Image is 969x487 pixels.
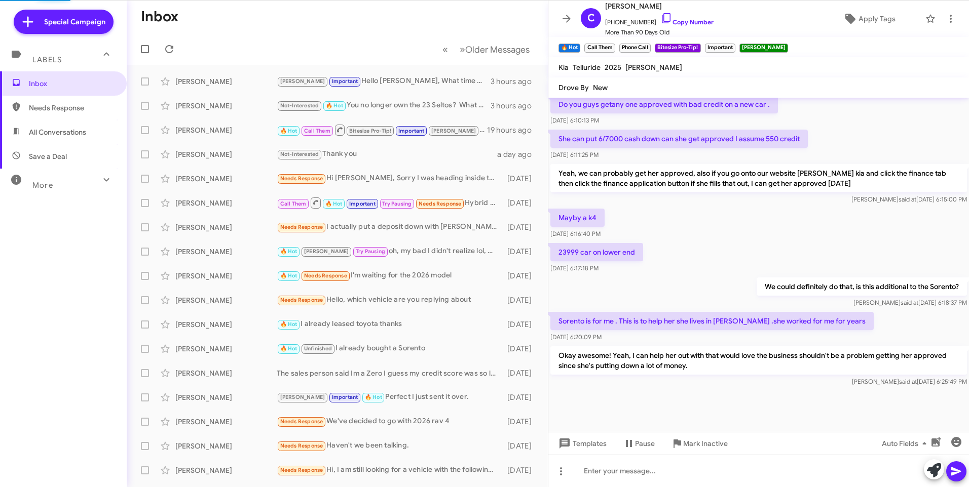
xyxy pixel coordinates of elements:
[277,318,503,330] div: I already leased toyota thanks
[593,83,608,92] span: New
[899,195,916,203] span: said at
[175,76,277,87] div: [PERSON_NAME]
[280,200,307,207] span: Call Them
[558,83,589,92] span: Drove By
[304,272,347,279] span: Needs Response
[550,333,602,341] span: [DATE] 6:20:09 PM
[277,294,503,306] div: Hello, which vehicle are you replying about
[175,125,277,135] div: [PERSON_NAME]
[503,271,540,281] div: [DATE]
[277,100,491,111] div: You no longer own the 23 Seltos? What do you currently drive?
[280,151,319,157] span: Not-Interested
[431,128,476,134] span: [PERSON_NAME]
[277,343,503,354] div: I already bought a Sorento
[175,247,277,257] div: [PERSON_NAME]
[550,230,601,237] span: [DATE] 6:16:40 PM
[436,39,454,60] button: Previous
[175,101,277,111] div: [PERSON_NAME]
[32,55,62,64] span: Labels
[558,63,569,72] span: Kia
[454,39,536,60] button: Next
[175,441,277,451] div: [PERSON_NAME]
[365,394,382,400] span: 🔥 Hot
[277,270,503,281] div: I'm waiting for the 2026 model
[739,44,788,53] small: [PERSON_NAME]
[175,295,277,305] div: [PERSON_NAME]
[277,416,503,427] div: We've decided to go with 2026 rav 4
[356,248,385,255] span: Try Pausing
[175,344,277,354] div: [PERSON_NAME]
[280,321,297,328] span: 🔥 Hot
[304,248,349,255] span: [PERSON_NAME]
[277,148,497,160] div: Thank you
[280,175,323,182] span: Needs Response
[304,345,332,352] span: Unfinished
[280,297,323,303] span: Needs Response
[44,17,105,27] span: Special Campaign
[326,102,343,109] span: 🔥 Hot
[550,312,874,330] p: Sorento is for me . This is to help her she lives in [PERSON_NAME] .she worked for me for years
[14,10,114,34] a: Special Campaign
[757,277,967,296] p: We could definitely do that, is this additional to the Sorento?
[280,394,325,400] span: [PERSON_NAME]
[332,78,358,85] span: Important
[280,78,325,85] span: [PERSON_NAME]
[419,200,462,207] span: Needs Response
[280,345,297,352] span: 🔥 Hot
[398,128,425,134] span: Important
[683,434,728,453] span: Mark Inactive
[304,128,330,134] span: Call Them
[32,181,53,190] span: More
[874,434,939,453] button: Auto Fields
[175,271,277,281] div: [PERSON_NAME]
[605,27,714,37] span: More Than 90 Days Old
[503,174,540,184] div: [DATE]
[584,44,615,53] small: Call Them
[29,151,67,161] span: Save a Deal
[548,434,615,453] button: Templates
[280,467,323,473] span: Needs Response
[29,78,115,89] span: Inbox
[277,368,503,378] div: The sales person said Im a Zero I guess my credit score was so low I couldnt leave the lot with a...
[277,221,503,233] div: I actually put a deposit down with [PERSON_NAME] [DATE] for a sorento
[175,465,277,475] div: [PERSON_NAME]
[175,368,277,378] div: [PERSON_NAME]
[503,247,540,257] div: [DATE]
[280,224,323,230] span: Needs Response
[491,76,540,87] div: 3 hours ago
[503,344,540,354] div: [DATE]
[175,222,277,232] div: [PERSON_NAME]
[280,128,297,134] span: 🔥 Hot
[175,149,277,159] div: [PERSON_NAME]
[277,464,503,476] div: Hi, I am still looking for a vehicle with the following config: Kia [DATE] SX-Prestige Hybrid Ext...
[277,75,491,87] div: Hello [PERSON_NAME], What time works for you the 15th?
[899,378,917,385] span: said at
[851,195,967,203] span: [PERSON_NAME] [DATE] 6:15:00 PM
[550,164,967,192] p: Yeah, we can probably get her approved, also if you go onto our website [PERSON_NAME] kia and cli...
[175,174,277,184] div: [PERSON_NAME]
[705,44,735,53] small: Important
[550,151,599,158] span: [DATE] 6:11:25 PM
[558,44,580,53] small: 🔥 Hot
[349,128,391,134] span: Bitesize Pro-Tip!
[663,434,736,453] button: Mark Inactive
[550,243,643,261] p: 23999 car on lower end
[556,434,607,453] span: Templates
[573,63,601,72] span: Telluride
[853,299,967,306] span: [PERSON_NAME] [DATE] 6:18:37 PM
[280,102,319,109] span: Not-Interested
[277,124,487,136] div: Okay awesome! Yeah, I can help her out with that would love the business shouldn't be a problem g...
[615,434,663,453] button: Pause
[503,319,540,330] div: [DATE]
[277,173,503,184] div: Hi [PERSON_NAME], Sorry I was heading inside to Dentist. I already connected with [PERSON_NAME] (...
[859,10,896,28] span: Apply Tags
[460,43,465,56] span: »
[277,196,503,209] div: Hybrid Ex is fine
[503,368,540,378] div: [DATE]
[175,319,277,330] div: [PERSON_NAME]
[277,391,503,403] div: Perfect I just sent it over.
[465,44,530,55] span: Older Messages
[550,116,599,124] span: [DATE] 6:10:13 PM
[277,440,503,452] div: Haven't we been talking.
[487,125,540,135] div: 19 hours ago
